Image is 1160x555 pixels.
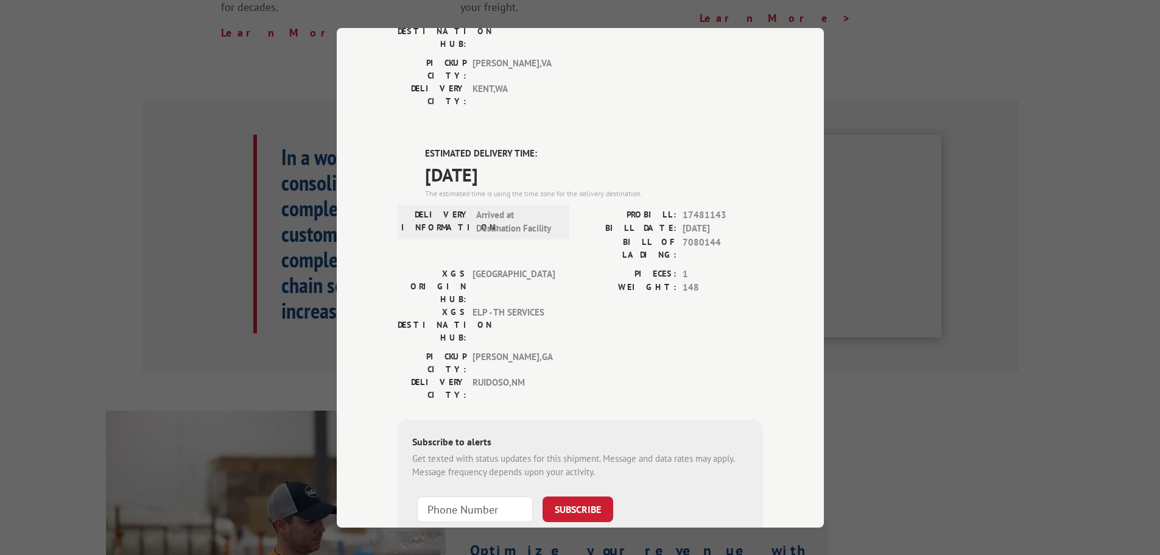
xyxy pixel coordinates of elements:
label: DELIVERY INFORMATION: [401,208,470,235]
label: XGS ORIGIN HUB: [398,267,466,305]
label: XGS DESTINATION HUB: [398,305,466,344]
span: [PERSON_NAME] , VA [473,57,555,82]
label: PIECES: [580,267,677,281]
span: [DATE] [683,222,763,236]
input: Phone Number [417,496,533,521]
label: PROBILL: [580,208,677,222]
span: 1 [683,267,763,281]
span: 17481143 [683,208,763,222]
span: [GEOGRAPHIC_DATA] [473,12,555,51]
label: XGS DESTINATION HUB: [398,12,466,51]
span: ELP - TH SERVICES [473,305,555,344]
button: SUBSCRIBE [543,496,613,521]
span: [DATE] [425,160,763,188]
div: The estimated time is using the time zone for the delivery destination. [425,188,763,199]
div: Get texted with status updates for this shipment. Message and data rates may apply. Message frequ... [412,451,748,479]
span: KENT , WA [473,82,555,108]
label: PICKUP CITY: [398,350,466,375]
span: 7080144 [683,235,763,261]
label: DELIVERY CITY: [398,82,466,108]
label: BILL DATE: [580,222,677,236]
label: WEIGHT: [580,281,677,295]
label: PICKUP CITY: [398,57,466,82]
label: ESTIMATED DELIVERY TIME: [425,147,763,161]
span: 148 [683,281,763,295]
label: BILL OF LADING: [580,235,677,261]
label: DELIVERY CITY: [398,375,466,401]
div: Subscribe to alerts [412,434,748,451]
span: Arrived at Destination Facility [476,208,558,235]
span: [PERSON_NAME] , GA [473,350,555,375]
span: RUIDOSO , NM [473,375,555,401]
span: [GEOGRAPHIC_DATA] [473,267,555,305]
